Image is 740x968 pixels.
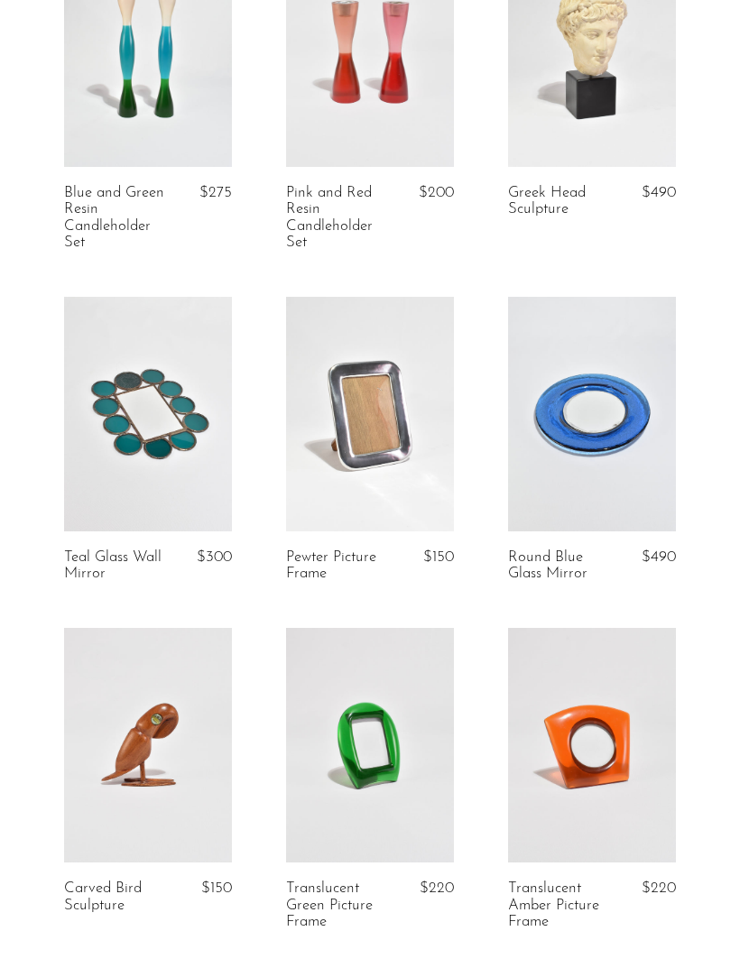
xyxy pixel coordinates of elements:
a: Greek Head Sculpture [508,185,615,218]
a: Carved Bird Sculpture [64,880,171,914]
a: Translucent Amber Picture Frame [508,880,615,930]
span: $150 [201,880,232,896]
a: Blue and Green Resin Candleholder Set [64,185,171,252]
span: $220 [642,880,676,896]
span: $275 [199,185,232,200]
a: Pewter Picture Frame [286,549,393,583]
a: Translucent Green Picture Frame [286,880,393,930]
span: $300 [197,549,232,565]
a: Teal Glass Wall Mirror [64,549,171,583]
a: Pink and Red Resin Candleholder Set [286,185,393,252]
a: Round Blue Glass Mirror [508,549,615,583]
span: $490 [642,185,676,200]
span: $490 [642,549,676,565]
span: $220 [420,880,454,896]
span: $200 [419,185,454,200]
span: $150 [423,549,454,565]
